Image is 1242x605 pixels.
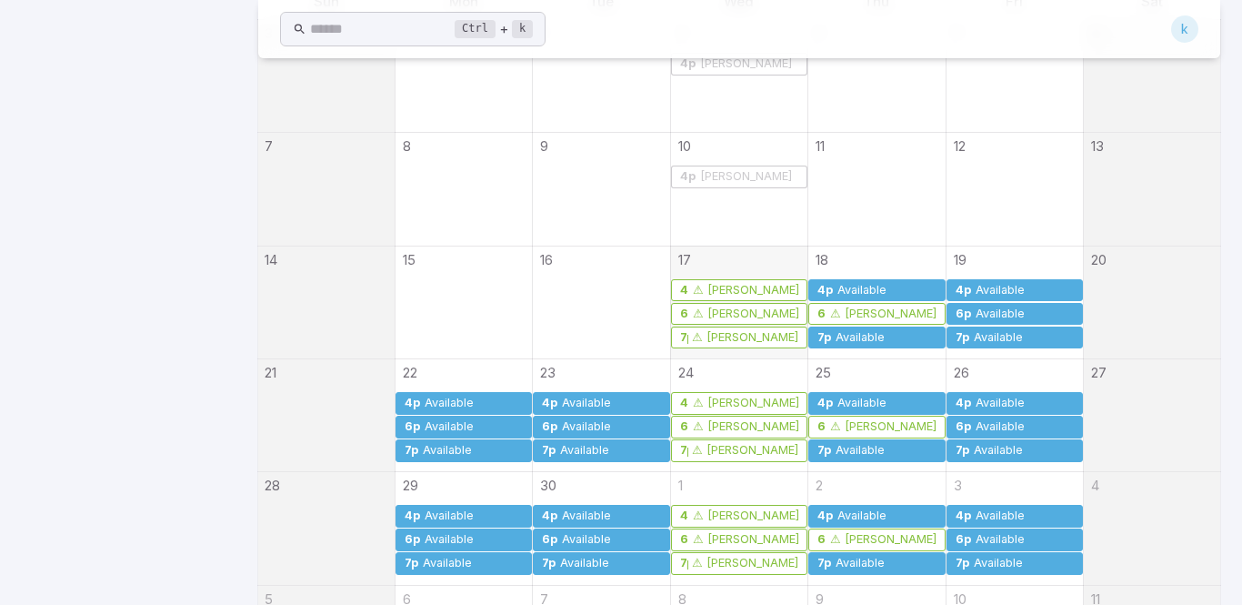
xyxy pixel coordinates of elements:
[424,533,475,547] div: Available
[946,246,1083,358] td: September 19, 2025
[257,246,395,358] td: September 14, 2025
[816,331,832,345] div: 7p
[975,284,1026,297] div: Available
[816,557,832,570] div: 7p
[533,246,670,358] td: September 16, 2025
[396,133,411,156] a: September 8, 2025
[679,420,689,434] div: 6p
[257,247,277,270] a: September 14, 2025
[835,331,886,345] div: Available
[533,133,548,156] a: September 9, 2025
[541,509,558,523] div: 4p
[1084,246,1221,358] td: September 20, 2025
[975,509,1026,523] div: Available
[561,397,612,410] div: Available
[808,246,946,358] td: September 18, 2025
[395,358,532,471] td: September 22, 2025
[424,420,475,434] div: Available
[533,20,670,133] td: September 2, 2025
[1084,247,1107,270] a: September 20, 2025
[670,358,807,471] td: September 24, 2025
[561,509,612,523] div: Available
[455,18,533,40] div: +
[829,420,937,434] div: ⚠ [PERSON_NAME] (credit required)
[396,359,417,383] a: September 22, 2025
[533,133,670,246] td: September 9, 2025
[533,472,670,585] td: September 30, 2025
[404,420,421,434] div: 6p
[808,133,825,156] a: September 11, 2025
[533,472,556,496] a: September 30, 2025
[816,397,834,410] div: 4p
[808,133,946,246] td: September 11, 2025
[808,359,831,383] a: September 25, 2025
[816,509,834,523] div: 4p
[947,359,969,383] a: September 26, 2025
[973,444,1024,458] div: Available
[404,509,421,523] div: 4p
[975,397,1026,410] div: Available
[816,444,832,458] div: 7p
[541,420,558,434] div: 6p
[691,444,799,458] div: ⚠ [PERSON_NAME] (credit required)
[395,246,532,358] td: September 15, 2025
[671,359,694,383] a: September 24, 2025
[561,533,612,547] div: Available
[947,133,966,156] a: September 12, 2025
[1084,359,1107,383] a: September 27, 2025
[455,20,496,38] kbd: Ctrl
[424,509,475,523] div: Available
[561,420,612,434] div: Available
[424,397,475,410] div: Available
[1084,358,1221,471] td: September 27, 2025
[946,20,1083,133] td: September 5, 2025
[404,397,421,410] div: 4p
[975,420,1026,434] div: Available
[946,133,1083,246] td: September 12, 2025
[422,557,473,570] div: Available
[691,557,799,570] div: ⚠ [PERSON_NAME] (credit required)
[257,20,395,133] td: August 31, 2025
[679,557,688,570] div: 7p
[835,444,886,458] div: Available
[692,284,799,297] div: ⚠ [PERSON_NAME] (credit required)
[816,284,834,297] div: 4p
[955,397,972,410] div: 4p
[670,472,807,585] td: October 1, 2025
[671,472,683,496] a: October 1, 2025
[808,472,823,496] a: October 2, 2025
[559,444,610,458] div: Available
[257,133,395,246] td: September 7, 2025
[816,533,826,547] div: 6p
[396,247,416,270] a: September 15, 2025
[1084,20,1221,133] td: September 6, 2025
[946,472,1083,585] td: October 3, 2025
[829,533,937,547] div: ⚠ [PERSON_NAME] (credit required)
[975,533,1026,547] div: Available
[670,246,807,358] td: September 17, 2025
[679,57,696,71] div: 4p
[692,420,799,434] div: ⚠ [PERSON_NAME] (credit required)
[422,444,473,458] div: Available
[671,133,691,156] a: September 10, 2025
[404,444,419,458] div: 7p
[257,472,395,585] td: September 28, 2025
[691,331,799,345] div: ⚠ [PERSON_NAME] (credit required)
[257,133,273,156] a: September 7, 2025
[808,358,946,471] td: September 25, 2025
[829,308,937,321] div: ⚠ [PERSON_NAME] (credit required)
[257,472,280,496] a: September 28, 2025
[679,509,689,523] div: 4p
[395,472,532,585] td: September 29, 2025
[679,170,696,184] div: 4p
[395,133,532,246] td: September 8, 2025
[816,308,826,321] div: 6p
[955,533,972,547] div: 6p
[808,247,828,270] a: September 18, 2025
[1084,133,1221,246] td: September 13, 2025
[670,20,807,133] td: September 3, 2025
[836,397,887,410] div: Available
[955,557,970,570] div: 7p
[679,533,689,547] div: 6p
[955,284,972,297] div: 4p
